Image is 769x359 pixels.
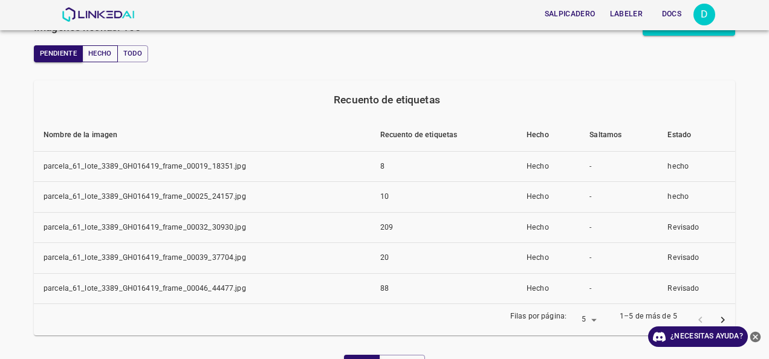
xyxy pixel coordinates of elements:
[371,243,517,274] td: 20
[603,2,650,27] a: Labeler
[82,45,118,62] button: Hecho
[540,4,600,24] button: Salpicadero
[545,10,595,18] font: Salpicadero
[44,91,730,108] div: Recuento de etiquetas
[580,212,658,243] td: -
[658,119,735,152] th: Estado
[658,273,735,304] td: Revisado
[712,309,734,331] button: página siguiente
[670,330,743,343] font: ¿Necesitas ayuda?
[371,182,517,213] td: 10
[605,4,647,24] button: Labeler
[34,212,371,243] td: parcela_61_lote_3389_GH016419_frame_00032_30930.jpg
[34,273,371,304] td: parcela_61_lote_3389_GH016419_frame_00046_44477.jpg
[123,48,142,60] font: Todo
[34,182,371,213] td: parcela_61_lote_3389_GH016419_frame_00025_24157.jpg
[517,243,580,274] td: Hecho
[517,212,580,243] td: Hecho
[580,151,658,182] td: -
[662,10,681,18] font: Docs
[371,212,517,243] td: 209
[658,151,735,182] td: hecho
[580,182,658,213] td: -
[34,243,371,274] td: parcela_61_lote_3389_GH016419_frame_00039_37704.jpg
[610,10,643,18] font: Labeler
[62,7,135,22] img: Linked AI
[693,4,715,25] button: Abrir configuración
[510,311,566,322] p: Filas por página:
[620,311,677,322] p: 1–5 de más de 5
[658,243,735,274] td: Revisado
[517,273,580,304] td: Hecho
[650,2,693,27] a: Docs
[371,119,517,152] th: Recuento de etiquetas
[40,48,77,60] font: Pendiente
[517,151,580,182] td: Hecho
[580,119,658,152] th: Saltamos
[117,45,148,62] button: Todo
[88,48,112,60] font: Hecho
[517,119,580,152] th: Hecho
[371,151,517,182] td: 8
[658,182,735,213] td: hecho
[652,4,691,24] button: Docs
[34,45,83,62] button: Pendiente
[748,326,763,347] button: Cerrar Ayuda
[34,119,371,152] th: Nombre de la imagen
[580,243,658,274] td: -
[693,4,715,25] div: D
[537,2,603,27] a: Salpicadero
[580,273,658,304] td: -
[371,273,517,304] td: 88
[34,151,371,182] td: parcela_61_lote_3389_GH016419_frame_00019_18351.jpg
[571,312,600,328] div: 5
[658,212,735,243] td: Revisado
[648,326,748,347] a: ¿Necesitas ayuda?
[517,182,580,213] td: Hecho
